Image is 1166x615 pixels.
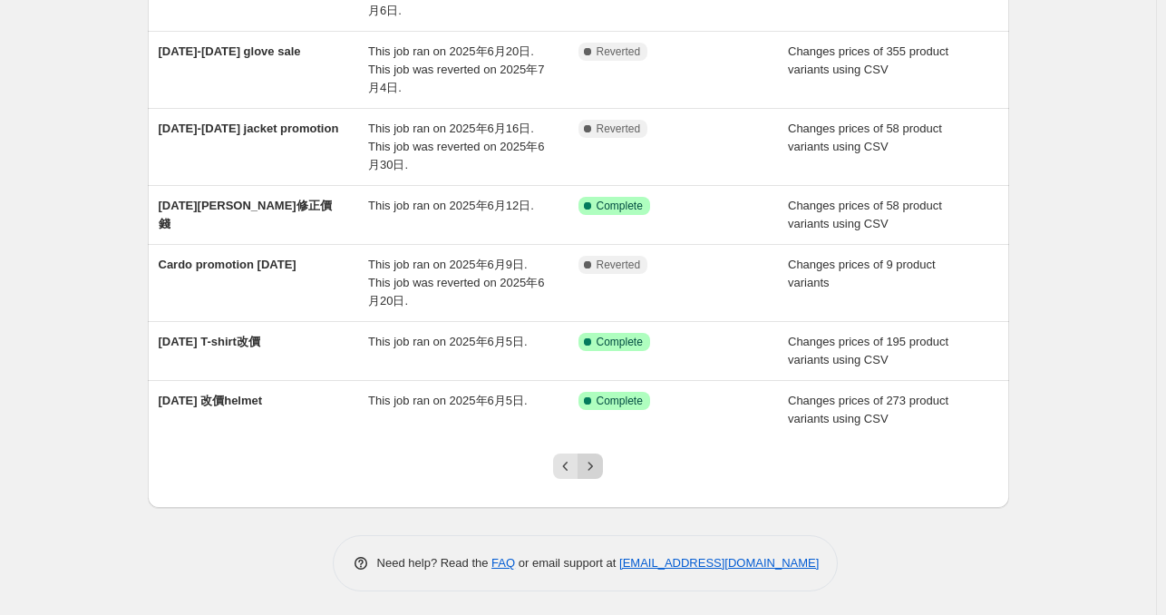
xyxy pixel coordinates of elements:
[553,454,578,479] button: Previous
[368,335,528,348] span: This job ran on 2025年6月5日.
[788,394,948,425] span: Changes prices of 273 product variants using CSV
[788,122,942,153] span: Changes prices of 58 product variants using CSV
[491,556,515,570] a: FAQ
[368,394,528,407] span: This job ran on 2025年6月5日.
[597,335,643,349] span: Complete
[368,199,534,212] span: This job ran on 2025年6月12日.
[368,44,544,94] span: This job ran on 2025年6月20日. This job was reverted on 2025年7月4日.
[159,335,260,348] span: [DATE] T-shirt改價
[553,454,603,479] nav: Pagination
[788,335,948,366] span: Changes prices of 195 product variants using CSV
[515,556,619,570] span: or email support at
[788,44,948,76] span: Changes prices of 355 product variants using CSV
[159,199,332,230] span: [DATE][PERSON_NAME]修正價錢
[597,258,641,272] span: Reverted
[368,122,544,171] span: This job ran on 2025年6月16日. This job was reverted on 2025年6月30日.
[159,44,301,58] span: [DATE]-[DATE] glove sale
[788,258,936,289] span: Changes prices of 9 product variants
[597,44,641,59] span: Reverted
[377,556,492,570] span: Need help? Read the
[788,199,942,230] span: Changes prices of 58 product variants using CSV
[597,199,643,213] span: Complete
[159,394,263,407] span: [DATE] 改價helmet
[597,122,641,136] span: Reverted
[159,258,296,271] span: Cardo promotion [DATE]
[368,258,544,307] span: This job ran on 2025年6月9日. This job was reverted on 2025年6月20日.
[597,394,643,408] span: Complete
[159,122,339,135] span: [DATE]-[DATE] jacket promotion
[619,556,819,570] a: [EMAIL_ADDRESS][DOMAIN_NAME]
[578,454,603,479] button: Next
